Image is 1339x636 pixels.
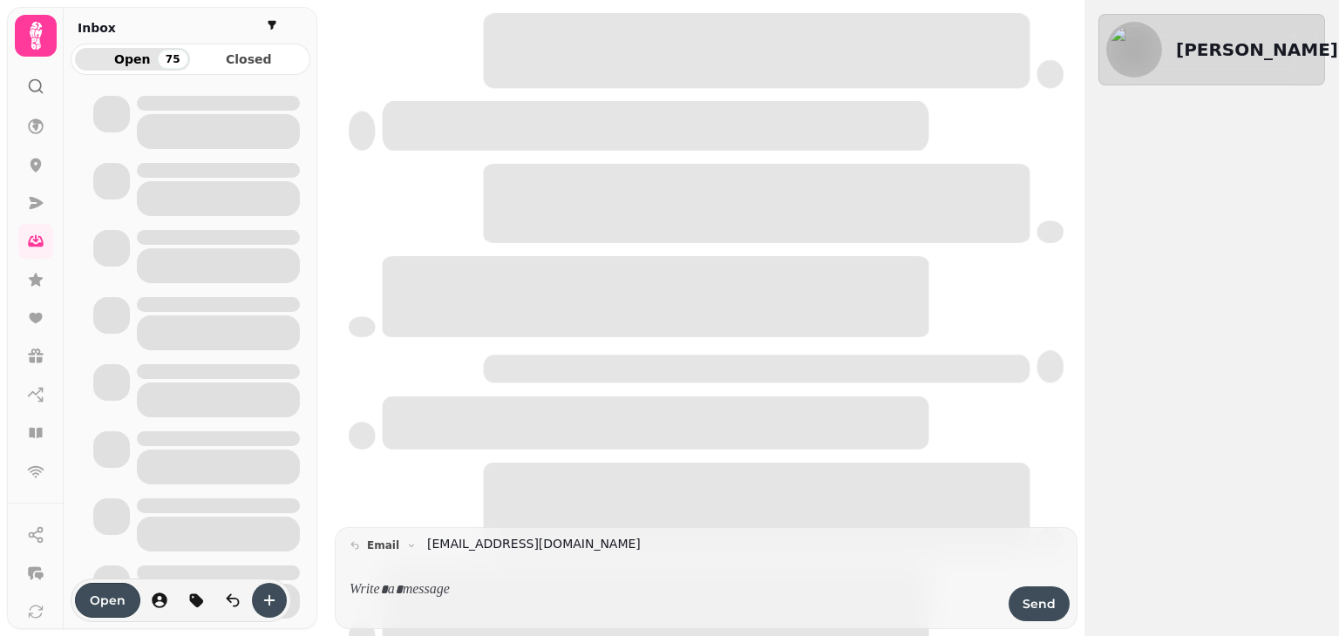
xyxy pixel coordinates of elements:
[1176,37,1338,62] h2: [PERSON_NAME]
[262,15,282,36] button: filter
[90,594,126,606] span: Open
[252,583,287,618] button: create-convo
[206,53,293,65] span: Closed
[75,48,190,71] button: Open75
[158,50,188,69] div: 75
[215,583,250,618] button: is-read
[343,535,424,556] button: email
[1009,586,1070,621] button: Send
[192,48,307,71] button: Closed
[1106,22,1162,78] img: aHR0cHM6Ly93d3cuZ3JhdmF0YXIuY29tL2F2YXRhci9lY2I3MzRhYzZiM2M1ZWM2YmMwNDQ0OTJkNTEyYzc0Mj9zPTE1MCZkP...
[75,583,140,618] button: Open
[78,19,116,37] h2: Inbox
[89,53,176,65] span: Open
[1023,598,1056,610] span: Send
[179,583,214,618] button: tag-thread
[427,535,641,553] a: [EMAIL_ADDRESS][DOMAIN_NAME]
